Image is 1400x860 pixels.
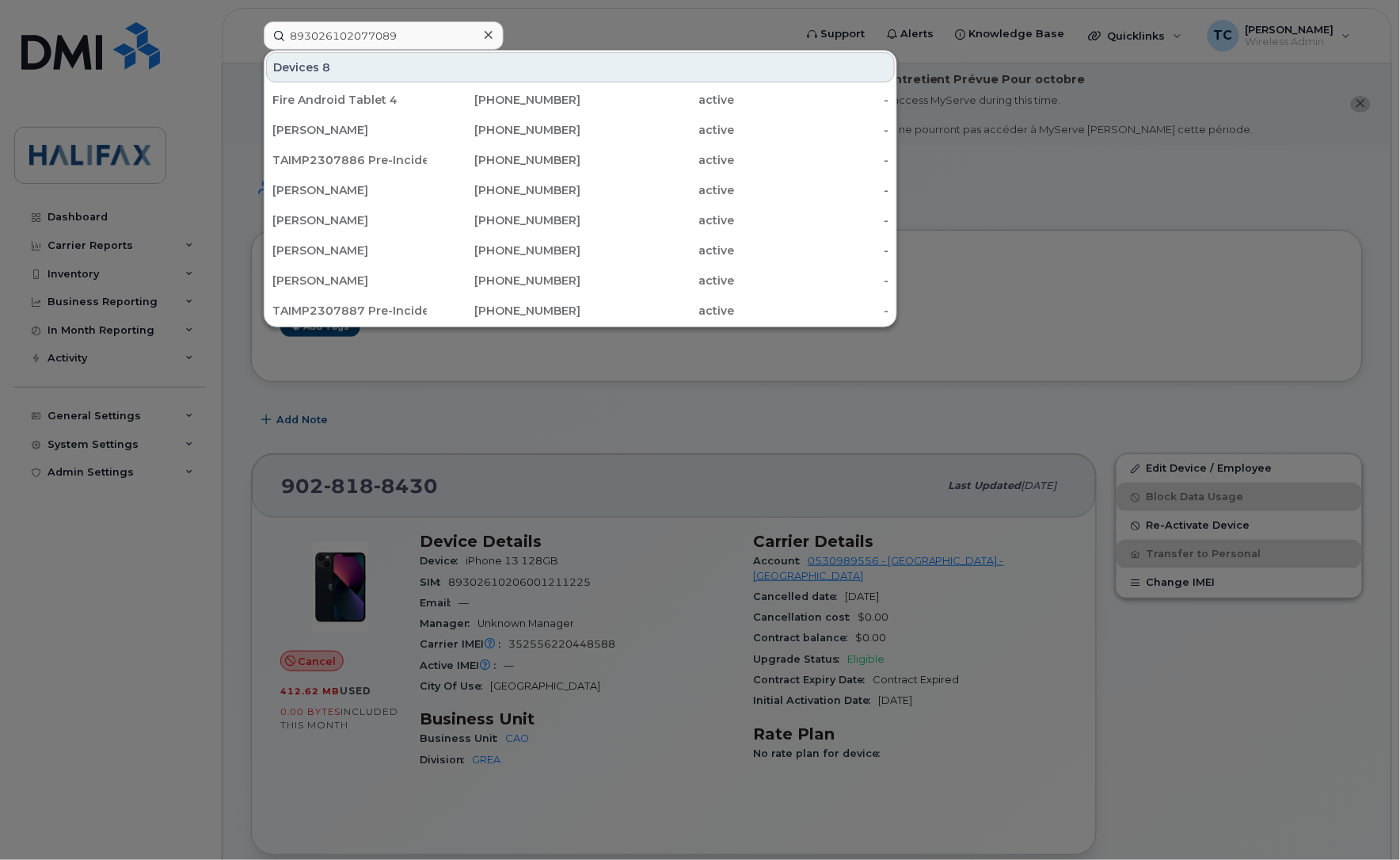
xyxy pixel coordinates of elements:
[580,273,735,289] div: active
[266,176,895,204] a: [PERSON_NAME][PHONE_NUMBER]active-
[735,212,889,228] div: -
[427,122,581,138] div: [PHONE_NUMBER]
[735,303,889,319] div: -
[427,212,581,228] div: [PHONE_NUMBER]
[427,152,581,168] div: [PHONE_NUMBER]
[266,86,895,114] a: Fire Android Tablet 4[PHONE_NUMBER]active-
[580,122,735,138] div: active
[322,59,330,75] span: 8
[272,212,427,228] div: [PERSON_NAME]
[580,92,735,108] div: active
[427,273,581,289] div: [PHONE_NUMBER]
[266,266,895,295] a: [PERSON_NAME][PHONE_NUMBER]active-
[272,92,427,108] div: Fire Android Tablet 4
[266,296,895,325] a: TAIMP2307887 Pre-Incident Planning DO NOT CANCEL[PHONE_NUMBER]active-
[272,152,427,168] div: TAIMP2307886 Pre-Incident Planning DO NOT CANCEL
[735,122,889,138] div: -
[272,182,427,198] div: [PERSON_NAME]
[580,303,735,319] div: active
[266,236,895,265] a: [PERSON_NAME][PHONE_NUMBER]active-
[272,303,427,319] div: TAIMP2307887 Pre-Incident Planning DO NOT CANCEL
[735,243,889,258] div: -
[427,182,581,198] div: [PHONE_NUMBER]
[427,92,581,108] div: [PHONE_NUMBER]
[1331,791,1388,848] iframe: Messenger Launcher
[266,206,895,235] a: [PERSON_NAME][PHONE_NUMBER]active-
[735,273,889,289] div: -
[272,243,427,258] div: [PERSON_NAME]
[427,243,581,258] div: [PHONE_NUMBER]
[266,146,895,174] a: TAIMP2307886 Pre-Incident Planning DO NOT CANCEL[PHONE_NUMBER]active-
[266,52,895,82] div: Devices
[580,182,735,198] div: active
[266,116,895,144] a: [PERSON_NAME][PHONE_NUMBER]active-
[272,122,427,138] div: [PERSON_NAME]
[735,92,889,108] div: -
[272,273,427,289] div: [PERSON_NAME]
[580,243,735,258] div: active
[735,182,889,198] div: -
[580,152,735,168] div: active
[427,303,581,319] div: [PHONE_NUMBER]
[735,152,889,168] div: -
[580,212,735,228] div: active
